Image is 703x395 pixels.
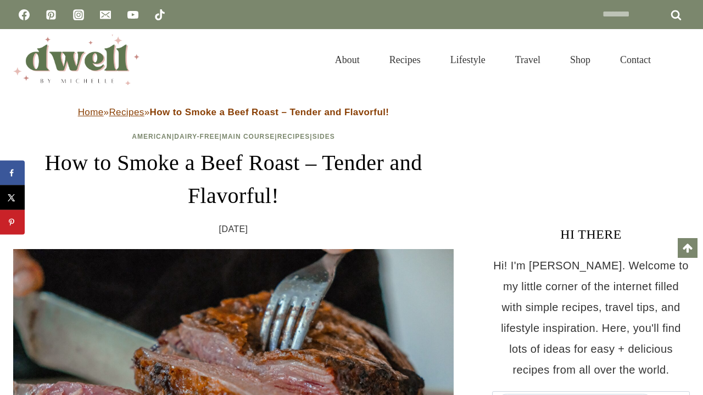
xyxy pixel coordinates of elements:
a: Recipes [375,41,436,79]
a: TikTok [149,4,171,26]
button: View Search Form [671,50,690,69]
a: Sides [313,133,335,140]
a: YouTube [122,4,144,26]
a: Recipes [277,133,310,140]
a: Dairy-Free [174,133,219,140]
a: Contact [605,41,666,79]
a: About [320,41,375,79]
a: Lifestyle [436,41,500,79]
a: Home [78,107,104,117]
a: Travel [500,41,555,79]
a: Scroll to top [678,238,698,258]
span: » » [78,107,389,117]
span: | | | | [132,133,334,140]
a: Instagram [68,4,90,26]
a: Email [94,4,116,26]
a: Pinterest [40,4,62,26]
a: Shop [555,41,605,79]
a: American [132,133,172,140]
h1: How to Smoke a Beef Roast – Tender and Flavorful! [13,146,454,212]
nav: Primary Navigation [320,41,666,79]
a: Facebook [13,4,35,26]
time: [DATE] [219,221,248,238]
img: DWELL by michelle [13,35,140,85]
strong: How to Smoke a Beef Roast – Tender and Flavorful! [150,107,389,117]
a: Recipes [109,107,144,117]
a: Main Course [222,133,275,140]
h3: HI THERE [492,224,690,244]
p: Hi! I'm [PERSON_NAME]. Welcome to my little corner of the internet filled with simple recipes, tr... [492,255,690,380]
